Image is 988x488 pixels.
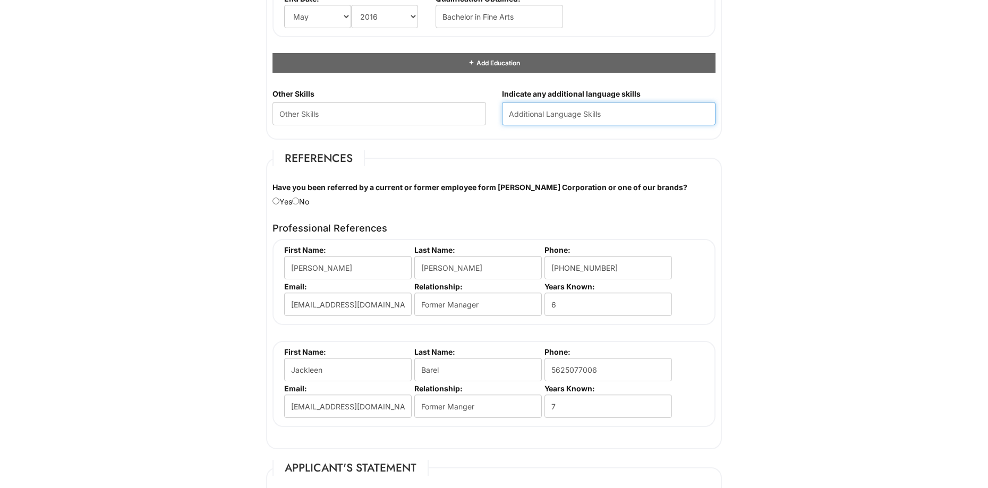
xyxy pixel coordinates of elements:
[414,245,540,254] label: Last Name:
[414,384,540,393] label: Relationship:
[544,282,670,291] label: Years Known:
[502,89,641,99] label: Indicate any additional language skills
[502,102,716,125] input: Additional Language Skills
[414,347,540,356] label: Last Name:
[284,245,410,254] label: First Name:
[284,384,410,393] label: Email:
[272,102,486,125] input: Other Skills
[414,282,540,291] label: Relationship:
[475,59,519,67] span: Add Education
[284,347,410,356] label: First Name:
[468,59,519,67] a: Add Education
[544,347,670,356] label: Phone:
[265,182,723,207] div: Yes No
[272,223,716,234] h4: Professional References
[284,282,410,291] label: Email:
[272,89,314,99] label: Other Skills
[544,245,670,254] label: Phone:
[272,150,365,166] legend: References
[544,384,670,393] label: Years Known:
[272,182,687,193] label: Have you been referred by a current or former employee form [PERSON_NAME] Corporation or one of o...
[272,460,429,476] legend: Applicant's Statement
